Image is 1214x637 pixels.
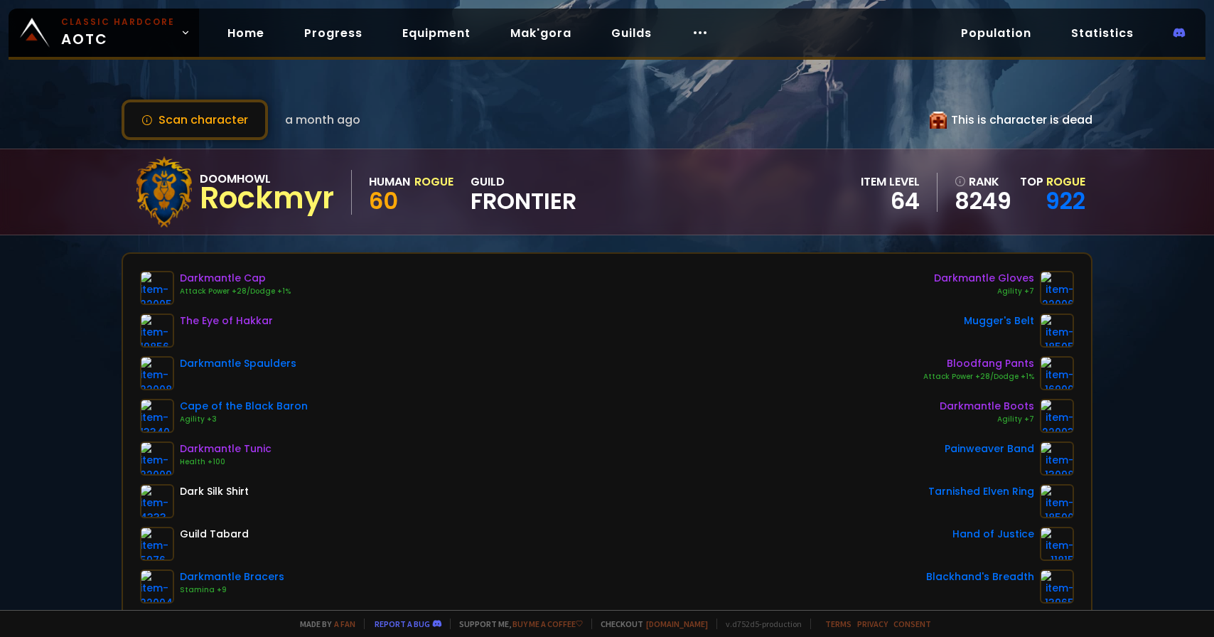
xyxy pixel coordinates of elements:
div: Darkmantle Spaulders [180,356,296,371]
div: Agility +7 [934,286,1034,297]
div: Guild Tabard [180,527,249,542]
span: Rogue [1046,173,1085,190]
div: rank [955,173,1011,191]
div: Cape of the Black Baron [180,399,308,414]
img: item-22003 [1040,399,1074,433]
div: Health +100 [180,456,272,468]
div: Mugger's Belt [964,314,1034,328]
small: Classic Hardcore [61,16,175,28]
img: item-22009 [140,441,174,476]
div: Agility +7 [940,414,1034,425]
img: item-22006 [1040,271,1074,305]
span: 60 [369,185,398,217]
a: Consent [893,619,931,629]
div: Rockmyr [200,188,334,209]
div: Dark Silk Shirt [180,484,249,499]
a: Privacy [857,619,888,629]
a: Statistics [1060,18,1145,48]
a: Mak'gora [499,18,583,48]
span: Frontier [471,191,576,212]
a: a fan [334,619,355,629]
a: Guilds [600,18,663,48]
a: Progress [293,18,374,48]
img: item-18505 [1040,314,1074,348]
img: item-19856 [140,314,174,348]
img: item-5976 [140,527,174,561]
span: v. d752d5 - production [716,619,802,629]
button: Scan character [122,100,268,140]
a: 922 [1046,185,1085,217]
a: Buy me a coffee [512,619,583,629]
div: Hand of Justice [952,527,1034,542]
div: Tarnished Elven Ring [928,484,1034,499]
div: Agility +3 [180,414,308,425]
div: Stamina +9 [180,584,284,596]
img: item-16909 [1040,356,1074,390]
a: Equipment [391,18,482,48]
img: item-13965 [1040,569,1074,604]
div: Doomhowl [200,170,334,188]
div: Human [369,173,410,191]
div: Attack Power +28/Dodge +1% [923,371,1034,382]
img: item-22004 [140,569,174,604]
span: AOTC [61,16,175,50]
img: item-22008 [140,356,174,390]
div: item level [861,173,920,191]
a: 8249 [955,191,1011,212]
img: item-4333 [140,484,174,518]
span: Made by [291,619,355,629]
div: Darkmantle Boots [940,399,1034,414]
div: Attack Power +28/Dodge +1% [180,286,291,297]
div: guild [471,173,576,212]
a: Population [950,18,1043,48]
div: Darkmantle Bracers [180,569,284,584]
div: This is character is dead [930,111,1092,129]
img: item-11815 [1040,527,1074,561]
a: Report a bug [375,619,430,629]
a: [DOMAIN_NAME] [646,619,708,629]
div: Darkmantle Tunic [180,441,272,456]
a: Terms [825,619,852,629]
div: Blackhand's Breadth [926,569,1034,584]
span: a month ago [285,111,360,129]
div: 64 [861,191,920,212]
a: Classic HardcoreAOTC [9,9,199,57]
div: Bloodfang Pants [923,356,1034,371]
span: Checkout [591,619,708,629]
img: item-18500 [1040,484,1074,518]
span: Support me, [450,619,583,629]
div: Top [1020,173,1085,191]
div: Darkmantle Cap [180,271,291,286]
img: item-22005 [140,271,174,305]
div: Rogue [414,173,453,191]
div: The Eye of Hakkar [180,314,273,328]
a: Home [216,18,276,48]
img: item-13340 [140,399,174,433]
img: item-13098 [1040,441,1074,476]
div: Darkmantle Gloves [934,271,1034,286]
div: Painweaver Band [945,441,1034,456]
